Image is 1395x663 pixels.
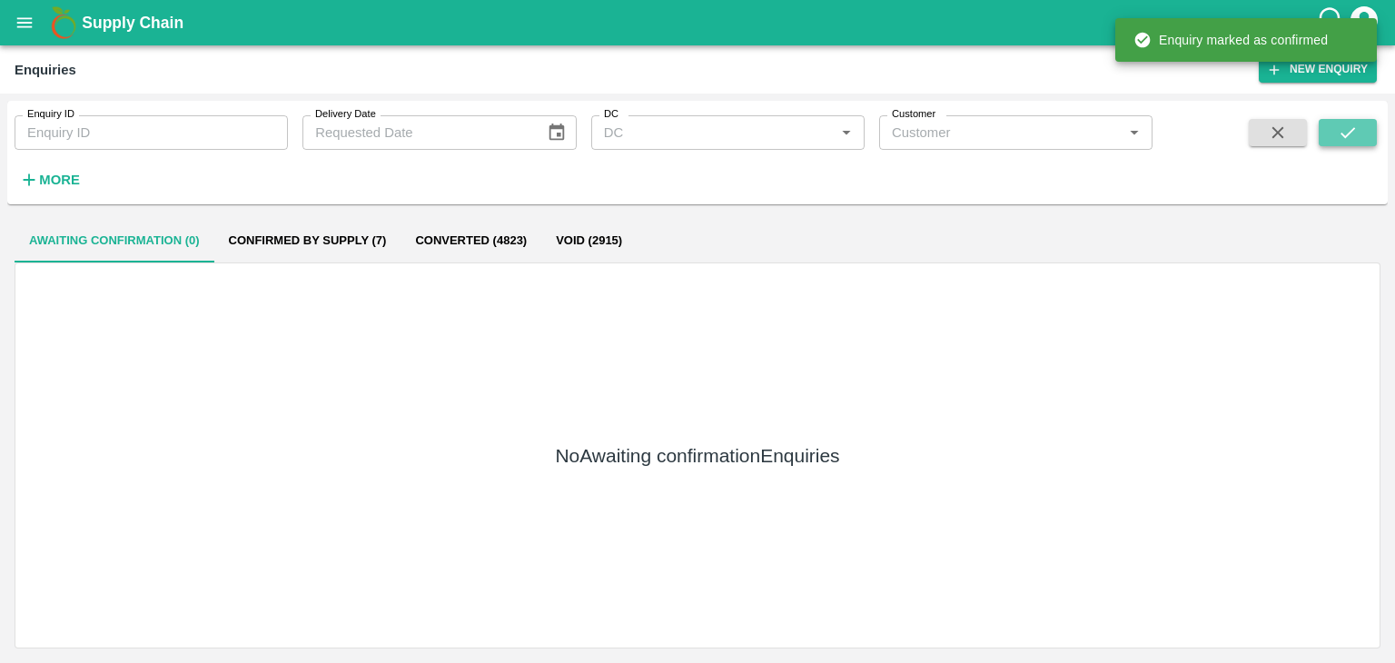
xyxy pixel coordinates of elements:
[214,219,401,262] button: Confirmed by supply (7)
[1133,24,1328,56] div: Enquiry marked as confirmed
[15,164,84,195] button: More
[27,107,74,122] label: Enquiry ID
[15,219,214,262] button: Awaiting confirmation (0)
[539,115,574,150] button: Choose date
[1123,121,1146,144] button: Open
[15,115,288,150] input: Enquiry ID
[15,58,76,82] div: Enquiries
[4,2,45,44] button: open drawer
[1348,4,1380,42] div: account of current user
[604,107,618,122] label: DC
[315,107,376,122] label: Delivery Date
[1316,6,1348,39] div: customer-support
[1259,56,1377,83] button: New Enquiry
[45,5,82,41] img: logo
[541,219,637,262] button: Void (2915)
[39,173,80,187] strong: More
[302,115,532,150] input: Requested Date
[597,121,829,144] input: DC
[885,121,1117,144] input: Customer
[555,443,839,469] h5: No Awaiting confirmation Enquiries
[401,219,541,262] button: Converted (4823)
[82,14,183,32] b: Supply Chain
[835,121,858,144] button: Open
[82,10,1316,35] a: Supply Chain
[892,107,935,122] label: Customer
